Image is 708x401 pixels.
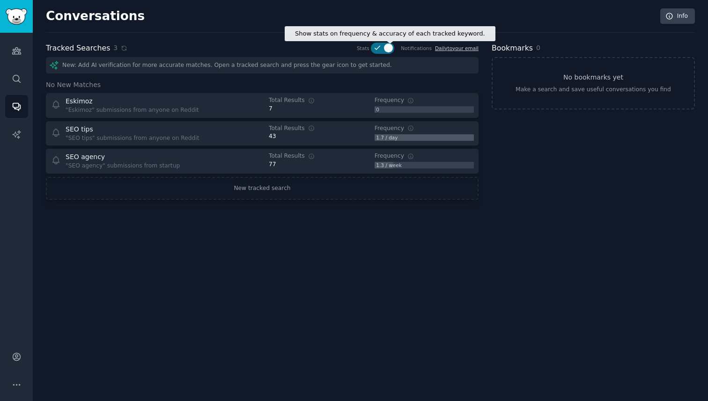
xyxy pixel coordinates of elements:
[269,124,305,133] span: Total Results
[269,132,368,141] div: 43
[66,152,105,162] div: SEO agency
[113,43,118,53] span: 3
[375,106,381,113] div: 0
[46,80,101,90] span: No New Matches
[516,86,671,94] div: Make a search and save useful conversations you find
[375,134,399,141] div: 1.7 / day
[46,149,479,174] a: SEO agency"SEO agency" submissions from startupTotal Results77Frequency1.3 / week
[435,45,479,51] a: Dailytoyour email
[66,134,199,143] div: "SEO tips" submissions from anyone on Reddit
[563,73,623,82] h3: No bookmarks yet
[375,162,404,168] div: 1.3 / week
[269,160,368,169] div: 77
[46,93,479,118] a: Eskimoz"Eskimoz" submissions from anyone on RedditTotal Results7Frequency0
[401,45,432,51] div: Notifications
[269,152,305,160] span: Total Results
[46,121,479,146] a: SEO tips"SEO tips" submissions from anyone on RedditTotal Results43Frequency1.7 / day
[536,44,540,51] span: 0
[375,124,404,133] span: Frequency
[66,124,93,134] div: SEO tips
[269,105,368,113] div: 7
[492,57,695,109] a: No bookmarks yetMake a search and save useful conversations you find
[492,43,533,54] h2: Bookmarks
[46,43,110,54] h2: Tracked Searches
[66,96,93,106] div: Eskimoz
[66,106,199,115] div: "Eskimoz" submissions from anyone on Reddit
[46,9,145,24] h2: Conversations
[660,8,695,24] a: Info
[375,96,404,105] span: Frequency
[66,162,180,170] div: "SEO agency" submissions from startup
[269,96,305,105] span: Total Results
[375,152,404,160] span: Frequency
[357,45,369,51] div: Stats
[6,8,27,25] img: GummySearch logo
[46,177,479,200] a: New tracked search
[46,57,479,73] div: New: Add AI verification for more accurate matches. Open a tracked search and press the gear icon...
